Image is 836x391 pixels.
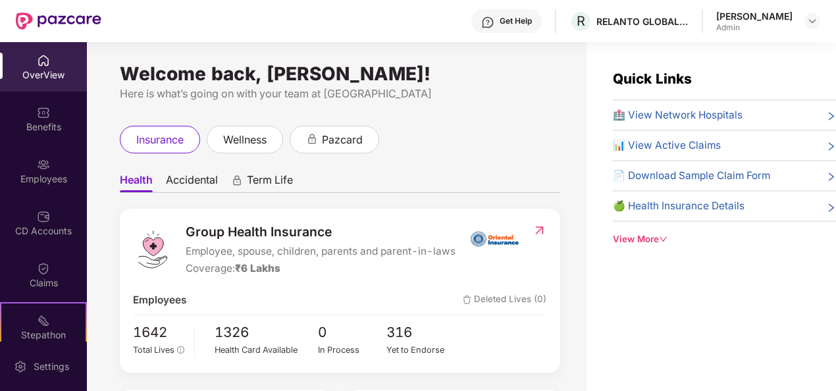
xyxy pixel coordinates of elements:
[386,344,456,357] div: Yet to Endorse
[37,314,50,327] img: svg+xml;base64,PHN2ZyB4bWxucz0iaHR0cDovL3d3dy53My5vcmcvMjAwMC9zdmciIHdpZHRoPSIyMSIgaGVpZ2h0PSIyMC...
[215,322,318,344] span: 1326
[826,140,836,153] span: right
[120,173,153,192] span: Health
[463,292,546,308] span: Deleted Lives (0)
[613,138,721,153] span: 📊 View Active Claims
[318,344,387,357] div: In Process
[826,170,836,184] span: right
[481,16,494,29] img: svg+xml;base64,PHN2ZyBpZD0iSGVscC0zMngzMiIgeG1sbnM9Imh0dHA6Ly93d3cudzMub3JnLzIwMDAvc3ZnIiB3aWR0aD...
[613,232,836,246] div: View More
[577,13,585,29] span: R
[133,292,186,308] span: Employees
[826,110,836,123] span: right
[322,132,363,148] span: pazcard
[463,296,471,304] img: deleteIcon
[37,158,50,171] img: svg+xml;base64,PHN2ZyBpZD0iRW1wbG95ZWVzIiB4bWxucz0iaHR0cDovL3d3dy53My5vcmcvMjAwMC9zdmciIHdpZHRoPS...
[120,68,560,79] div: Welcome back, [PERSON_NAME]!
[133,230,172,269] img: logo
[613,107,743,123] span: 🏥 View Network Hospitals
[235,262,280,274] span: ₹6 Lakhs
[386,322,456,344] span: 316
[133,345,174,355] span: Total Lives
[120,86,560,102] div: Here is what’s going on with your team at [GEOGRAPHIC_DATA]
[807,16,818,26] img: svg+xml;base64,PHN2ZyBpZD0iRHJvcGRvd24tMzJ4MzIiIHhtbG5zPSJodHRwOi8vd3d3LnczLm9yZy8yMDAwL3N2ZyIgd2...
[613,198,745,214] span: 🍏 Health Insurance Details
[306,133,318,145] div: animation
[231,174,243,186] div: animation
[186,222,456,242] span: Group Health Insurance
[166,173,218,192] span: Accidental
[826,201,836,214] span: right
[533,224,546,237] img: RedirectIcon
[215,344,318,357] div: Health Card Available
[500,16,532,26] div: Get Help
[596,15,689,28] div: RELANTO GLOBAL PRIVATE LIMITED
[1,328,86,342] div: Stepathon
[30,360,73,373] div: Settings
[613,70,692,87] span: Quick Links
[470,222,519,255] img: insurerIcon
[37,54,50,67] img: svg+xml;base64,PHN2ZyBpZD0iSG9tZSIgeG1sbnM9Imh0dHA6Ly93d3cudzMub3JnLzIwMDAvc3ZnIiB3aWR0aD0iMjAiIG...
[318,322,387,344] span: 0
[247,173,293,192] span: Term Life
[37,262,50,275] img: svg+xml;base64,PHN2ZyBpZD0iQ2xhaW0iIHhtbG5zPSJodHRwOi8vd3d3LnczLm9yZy8yMDAwL3N2ZyIgd2lkdGg9IjIwIi...
[223,132,267,148] span: wellness
[186,244,456,259] span: Employee, spouse, children, parents and parent-in-laws
[186,261,456,276] div: Coverage:
[716,22,793,33] div: Admin
[14,360,27,373] img: svg+xml;base64,PHN2ZyBpZD0iU2V0dGluZy0yMHgyMCIgeG1sbnM9Imh0dHA6Ly93d3cudzMub3JnLzIwMDAvc3ZnIiB3aW...
[16,13,101,30] img: New Pazcare Logo
[136,132,184,148] span: insurance
[659,235,667,244] span: down
[716,10,793,22] div: [PERSON_NAME]
[37,210,50,223] img: svg+xml;base64,PHN2ZyBpZD0iQ0RfQWNjb3VudHMiIGRhdGEtbmFtZT0iQ0QgQWNjb3VudHMiIHhtbG5zPSJodHRwOi8vd3...
[133,322,185,344] span: 1642
[613,168,770,184] span: 📄 Download Sample Claim Form
[177,346,184,353] span: info-circle
[37,106,50,119] img: svg+xml;base64,PHN2ZyBpZD0iQmVuZWZpdHMiIHhtbG5zPSJodHRwOi8vd3d3LnczLm9yZy8yMDAwL3N2ZyIgd2lkdGg9Ij...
